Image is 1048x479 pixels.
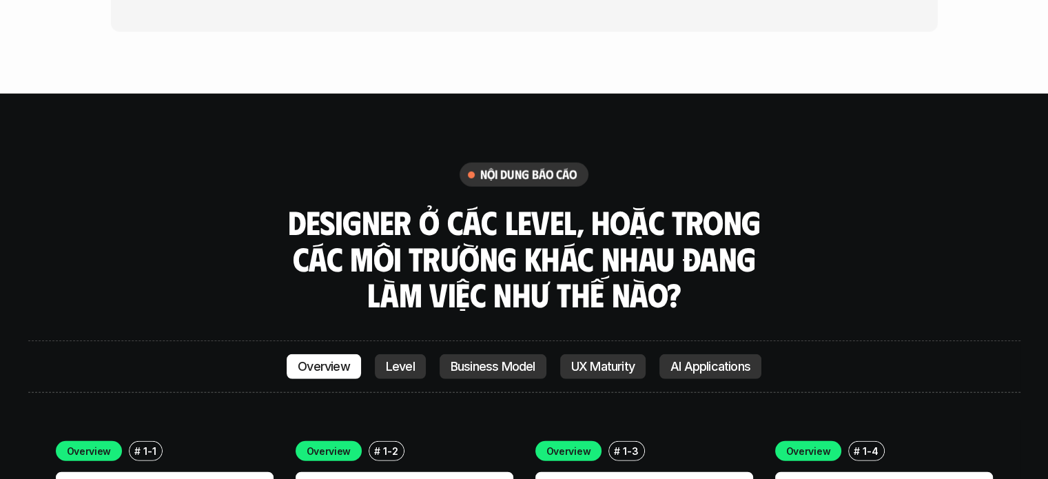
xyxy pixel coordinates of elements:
p: 1-4 [863,444,878,458]
p: Business Model [451,360,535,374]
p: 1-1 [143,444,156,458]
p: Overview [298,360,350,374]
a: UX Maturity [560,354,646,379]
p: Overview [546,444,591,458]
a: Level [375,354,426,379]
a: Overview [287,354,361,379]
h3: Designer ở các level, hoặc trong các môi trường khác nhau đang làm việc như thế nào? [283,204,766,313]
h6: # [134,446,141,456]
a: AI Applications [659,354,761,379]
p: Level [386,360,415,374]
h6: # [374,446,380,456]
p: 1-3 [623,444,638,458]
p: Overview [786,444,831,458]
p: 1-2 [383,444,398,458]
p: Overview [67,444,112,458]
h6: # [614,446,620,456]
p: AI Applications [670,360,750,374]
a: Business Model [440,354,546,379]
p: Overview [307,444,351,458]
p: UX Maturity [571,360,635,374]
h6: nội dung báo cáo [480,167,577,183]
h6: # [854,446,860,456]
